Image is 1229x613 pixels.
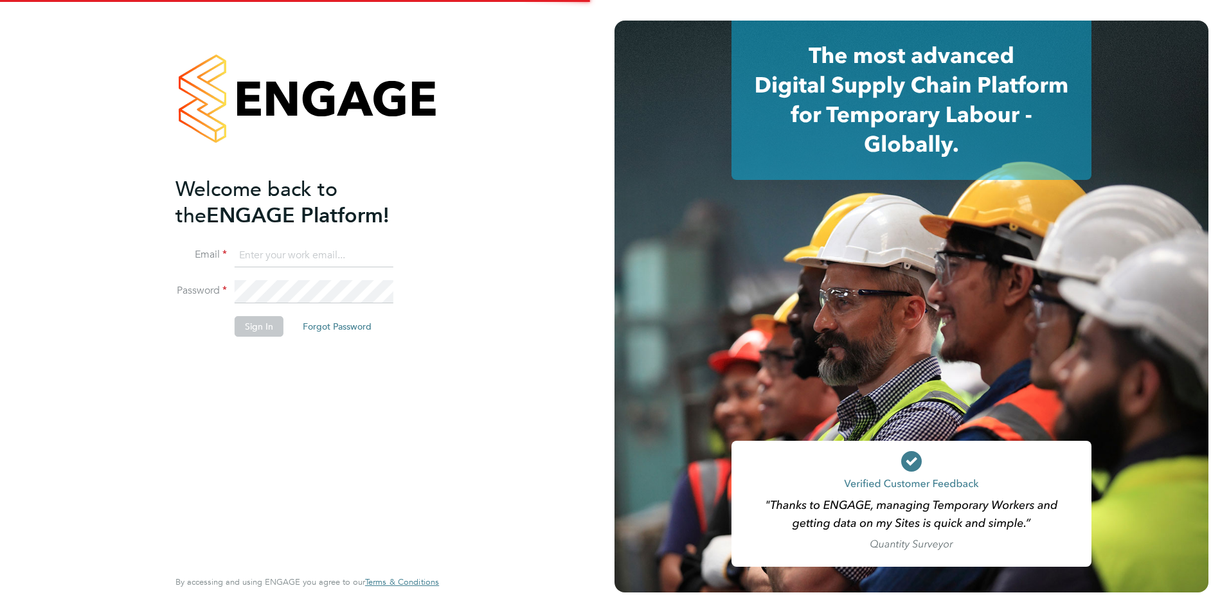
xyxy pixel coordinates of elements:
button: Forgot Password [292,316,382,337]
button: Sign In [235,316,283,337]
input: Enter your work email... [235,244,393,267]
span: Welcome back to the [175,177,337,228]
h2: ENGAGE Platform! [175,176,426,229]
label: Email [175,248,227,262]
label: Password [175,284,227,298]
a: Terms & Conditions [365,577,439,587]
span: By accessing and using ENGAGE you agree to our [175,576,439,587]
